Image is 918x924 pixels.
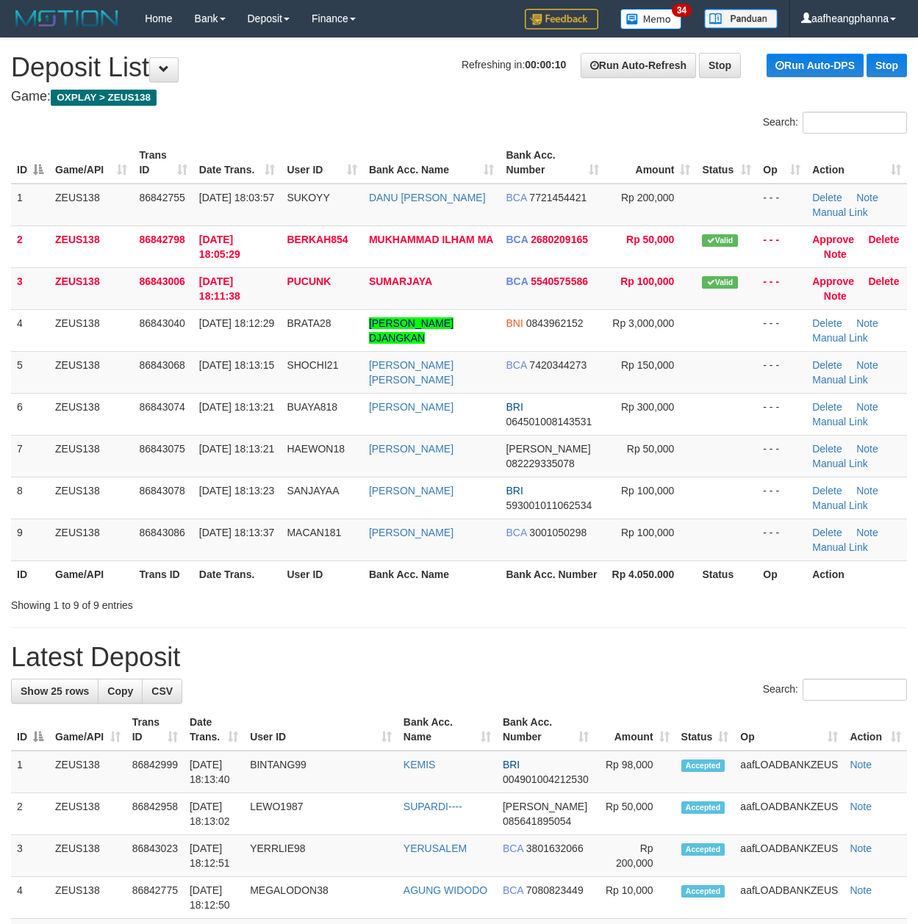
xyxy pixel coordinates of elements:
span: 86843040 [139,317,184,329]
a: Delete [812,485,842,497]
a: Note [824,290,847,302]
div: Showing 1 to 9 of 9 entries [11,592,371,613]
th: Bank Acc. Name [363,560,501,588]
th: Bank Acc. Number [500,560,604,588]
span: Accepted [681,885,725,898]
th: Op [757,560,806,588]
th: Bank Acc. Number: activate to sort column ascending [500,142,604,184]
span: SHOCHI21 [287,359,338,371]
td: 86842999 [126,751,184,793]
a: Note [856,485,878,497]
a: Delete [868,275,899,287]
span: [DATE] 18:03:57 [199,192,274,203]
span: Copy 064501008143531 to clipboard [506,416,592,427]
td: 6 [11,393,49,435]
td: ZEUS138 [49,877,126,919]
label: Search: [763,679,907,701]
span: [DATE] 18:13:23 [199,485,274,497]
span: Valid transaction [702,234,737,247]
span: [DATE] 18:13:15 [199,359,274,371]
span: Rp 100,000 [620,275,674,287]
th: Bank Acc. Number: activate to sort column ascending [497,709,595,751]
a: AGUNG WIDODO [404,884,487,896]
td: - - - [757,393,806,435]
th: Game/API [49,560,133,588]
a: Delete [812,443,842,455]
th: Action: activate to sort column ascending [844,709,907,751]
a: Note [824,248,847,260]
a: Manual Link [812,541,868,553]
a: Manual Link [812,458,868,469]
span: BCA [506,359,526,371]
th: Bank Acc. Name: activate to sort column ascending [398,709,497,751]
td: Rp 10,000 [595,877,675,919]
td: aafLOADBANKZEUS [734,877,844,919]
th: Status [696,560,757,588]
a: KEMIS [404,759,436,770]
a: Stop [699,53,741,78]
img: Feedback.jpg [525,9,598,29]
label: Search: [763,112,907,134]
td: YERRLIE98 [244,835,398,877]
img: Button%20Memo.svg [620,9,682,29]
span: SANJAYAA [287,485,339,497]
a: Manual Link [812,499,868,511]
th: User ID: activate to sort column ascending [281,142,362,184]
td: - - - [757,477,806,519]
th: Action: activate to sort column ascending [806,142,907,184]
th: Status: activate to sort column ascending [675,709,735,751]
a: SUPARDI---- [404,801,462,812]
td: 4 [11,877,49,919]
span: BCA [506,234,528,245]
th: Op: activate to sort column ascending [757,142,806,184]
img: MOTION_logo.png [11,7,123,29]
span: BRI [506,485,523,497]
span: BCA [506,192,526,203]
td: aafLOADBANKZEUS [734,835,844,877]
span: Copy 004901004212530 to clipboard [503,773,589,785]
td: ZEUS138 [49,184,133,226]
span: Copy 7721454421 to clipboard [529,192,587,203]
h1: Deposit List [11,53,907,82]
span: 86843086 [139,527,184,538]
td: - - - [757,225,806,267]
th: User ID: activate to sort column ascending [244,709,398,751]
a: [PERSON_NAME] [369,443,453,455]
span: 86842755 [139,192,184,203]
span: [DATE] 18:11:38 [199,275,240,302]
span: 34 [672,4,692,17]
span: Rp 3,000,000 [612,317,674,329]
th: ID [11,560,49,588]
th: Date Trans. [193,560,282,588]
a: Note [856,359,878,371]
span: BCA [503,884,523,896]
input: Search: [803,112,907,134]
span: 86842798 [139,234,184,245]
td: - - - [757,435,806,477]
th: Action [806,560,907,588]
td: 9 [11,519,49,560]
th: Status: activate to sort column ascending [696,142,757,184]
th: Trans ID: activate to sort column ascending [133,142,193,184]
strong: 00:00:10 [525,59,566,71]
a: Note [850,842,872,854]
span: [DATE] 18:05:29 [199,234,240,260]
td: [DATE] 18:13:02 [184,793,244,835]
span: SUKOYY [287,192,329,203]
th: Bank Acc. Name: activate to sort column ascending [363,142,501,184]
td: ZEUS138 [49,793,126,835]
a: [PERSON_NAME] [369,527,453,538]
a: SUMARJAYA [369,275,432,287]
a: Run Auto-Refresh [581,53,696,78]
th: Amount: activate to sort column ascending [605,142,697,184]
a: DANU [PERSON_NAME] [369,192,486,203]
span: [DATE] 18:13:21 [199,443,274,455]
th: Game/API: activate to sort column ascending [49,709,126,751]
td: ZEUS138 [49,351,133,393]
a: Note [856,527,878,538]
span: Copy 082229335078 to clipboard [506,458,574,469]
span: 86843074 [139,401,184,413]
td: - - - [757,309,806,351]
span: Copy 3001050298 to clipboard [529,527,587,538]
span: BCA [503,842,523,854]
